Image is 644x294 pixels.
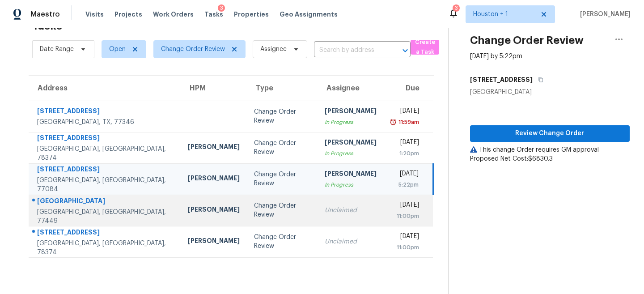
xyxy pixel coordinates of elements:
[40,45,74,54] span: Date Range
[390,118,397,127] img: Overdue Alarm Icon
[30,10,60,19] span: Maestro
[37,165,174,176] div: [STREET_ADDRESS]
[37,208,174,226] div: [GEOGRAPHIC_DATA], [GEOGRAPHIC_DATA], 77449
[181,76,247,101] th: HPM
[470,52,522,61] div: [DATE] by 5:22pm
[384,76,433,101] th: Due
[391,107,419,118] div: [DATE]
[188,205,240,216] div: [PERSON_NAME]
[325,206,377,215] div: Unclaimed
[325,107,377,118] div: [PERSON_NAME]
[325,118,377,127] div: In Progress
[576,10,631,19] span: [PERSON_NAME]
[318,76,384,101] th: Assignee
[247,76,318,101] th: Type
[415,37,435,58] span: Create a Task
[391,169,419,180] div: [DATE]
[188,236,240,247] div: [PERSON_NAME]
[391,232,419,243] div: [DATE]
[260,45,287,54] span: Assignee
[85,10,104,19] span: Visits
[411,40,439,55] button: Create a Task
[470,154,630,163] div: Proposed Net Cost: $6830.3
[188,142,240,153] div: [PERSON_NAME]
[397,118,419,127] div: 11:59am
[391,243,419,252] div: 11:00pm
[204,11,223,17] span: Tasks
[473,10,534,19] span: Houston + 1
[470,88,630,97] div: [GEOGRAPHIC_DATA]
[220,4,223,13] div: 3
[470,125,630,142] button: Review Change Order
[153,10,194,19] span: Work Orders
[37,239,174,257] div: [GEOGRAPHIC_DATA], [GEOGRAPHIC_DATA], 78374
[32,21,62,30] h2: Tasks
[37,228,174,239] div: [STREET_ADDRESS]
[477,128,623,139] span: Review Change Order
[37,107,174,118] div: [STREET_ADDRESS]
[254,139,310,157] div: Change Order Review
[470,75,533,84] h5: [STREET_ADDRESS]
[37,133,174,145] div: [STREET_ADDRESS]
[325,180,377,189] div: In Progress
[391,149,419,158] div: 1:20pm
[29,76,181,101] th: Address
[391,212,419,221] div: 11:00pm
[234,10,269,19] span: Properties
[325,237,377,246] div: Unclaimed
[325,138,377,149] div: [PERSON_NAME]
[391,180,419,189] div: 5:22pm
[37,196,174,208] div: [GEOGRAPHIC_DATA]
[533,72,545,88] button: Copy Address
[188,174,240,185] div: [PERSON_NAME]
[470,145,630,154] div: This change Order requires GM approval
[109,45,126,54] span: Open
[114,10,142,19] span: Projects
[325,149,377,158] div: In Progress
[254,170,310,188] div: Change Order Review
[391,138,419,149] div: [DATE]
[391,200,419,212] div: [DATE]
[254,233,310,251] div: Change Order Review
[254,201,310,219] div: Change Order Review
[37,118,174,127] div: [GEOGRAPHIC_DATA], TX, 77346
[161,45,225,54] span: Change Order Review
[314,43,386,57] input: Search by address
[455,4,458,13] div: 3
[37,145,174,162] div: [GEOGRAPHIC_DATA], [GEOGRAPHIC_DATA], 78374
[325,169,377,180] div: [PERSON_NAME]
[470,36,584,45] h2: Change Order Review
[254,107,310,125] div: Change Order Review
[37,176,174,194] div: [GEOGRAPHIC_DATA], [GEOGRAPHIC_DATA], 77084
[399,44,411,57] button: Open
[280,10,338,19] span: Geo Assignments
